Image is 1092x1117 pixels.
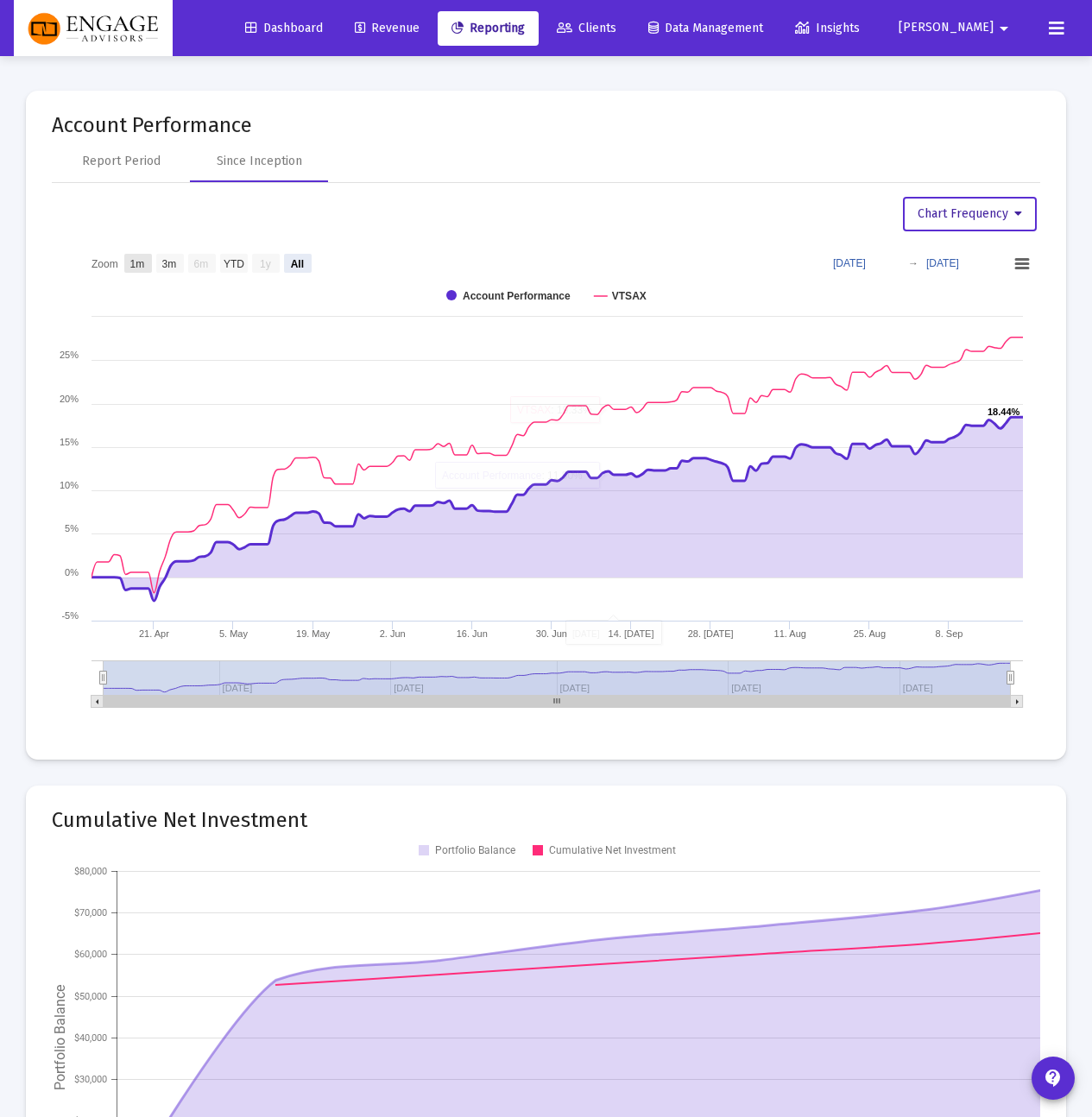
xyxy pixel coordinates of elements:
text: 5. May [219,628,249,639]
mat-card-title: Account Performance [52,117,1040,134]
text: $30,000 [74,1074,107,1085]
text: $70,000 [74,907,107,918]
text: 8. Sep [936,628,963,639]
span: Insights [795,21,860,35]
span: Reporting [451,21,525,35]
span: [PERSON_NAME] [899,21,994,35]
a: Insights [781,11,874,46]
span: Dashboard [245,21,323,35]
mat-icon: arrow_drop_down [994,11,1014,46]
text: $80,000 [74,866,107,877]
text: Cumulative Net Investment [549,844,676,856]
text: Portfolio Balance [435,844,515,856]
a: Data Management [634,11,777,46]
a: Reporting [438,11,539,46]
tspan: VTSAX [517,404,551,416]
text: $40,000 [74,1032,107,1044]
text: 3m [162,258,177,270]
tspan: Account Performance [442,470,542,482]
span: Data Management [648,21,763,35]
mat-icon: contact_support [1043,1068,1064,1089]
text: Zoom [92,258,118,270]
span: Clients [557,21,616,35]
text: 30. Jun [536,628,567,639]
text: 25. Aug [854,628,886,639]
text: 20% [60,394,79,404]
img: Dashboard [27,11,160,46]
button: Chart Frequency [903,197,1037,231]
text: 0% [65,567,79,577]
text: 5% [65,523,79,533]
text: → [908,257,918,269]
span: Chart Frequency [918,206,1022,221]
text: 10% [60,480,79,490]
mat-card-title: Cumulative Net Investment [52,811,1040,829]
text: [DATE] [926,257,959,269]
text: Portfolio Balance [52,985,68,1090]
text: 6m [194,258,209,270]
a: Clients [543,11,630,46]
span: Revenue [355,21,420,35]
text: : 19.33% [517,404,592,416]
tspan: [DATE] [572,629,600,639]
text: 19. May [296,628,331,639]
text: VTSAX [612,290,647,302]
text: 28. [DATE] [688,628,734,639]
text: $50,000 [74,991,107,1002]
text: Account Performance [463,290,571,302]
text: 15% [60,437,79,447]
button: [PERSON_NAME] [878,10,1035,45]
text: 1m [130,258,145,270]
text: All [291,258,304,270]
text: 16. Jun [457,628,488,639]
div: Since Inception [217,153,302,170]
text: -5% [61,610,79,621]
text: 25% [60,350,79,360]
a: Revenue [341,11,433,46]
text: 2. Jun [380,628,406,639]
text: 18.44% [988,407,1020,417]
text: [DATE] [833,257,866,269]
text: 11. Aug [774,628,806,639]
text: : 11.80% [442,470,583,482]
text: 1y [260,258,271,270]
a: Dashboard [231,11,337,46]
text: YTD [224,258,244,270]
text: $60,000 [74,949,107,960]
text: 21. Apr [139,628,169,639]
div: Report Period [82,153,161,170]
